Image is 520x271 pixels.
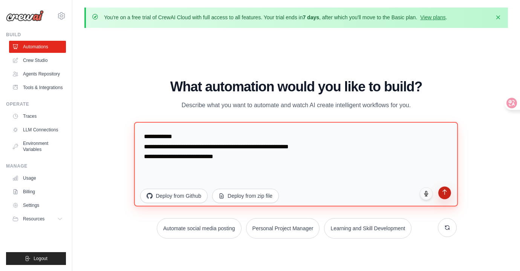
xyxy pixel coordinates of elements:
button: Deploy from Github [140,189,208,203]
span: Logout [34,256,47,262]
img: Logo [6,10,44,22]
a: Usage [9,172,66,184]
a: Automations [9,41,66,53]
p: You're on a free trial of CrewAI Cloud with full access to all features. Your trial ends in , aft... [104,14,447,21]
a: Crew Studio [9,54,66,66]
button: Automate social media posting [157,218,242,239]
p: Describe what you want to automate and watch AI create intelligent workflows for you. [170,100,423,110]
a: Settings [9,199,66,211]
a: Billing [9,186,66,198]
button: Logout [6,252,66,265]
span: Resources [23,216,44,222]
button: Deploy from zip file [212,189,279,203]
div: Manage [6,163,66,169]
a: Tools & Integrations [9,82,66,94]
div: Build [6,32,66,38]
div: Operate [6,101,66,107]
a: LLM Connections [9,124,66,136]
button: Personal Project Manager [246,218,320,239]
strong: 7 days [303,14,319,20]
iframe: Chat Widget [482,235,520,271]
a: Environment Variables [9,137,66,156]
button: Learning and Skill Development [324,218,411,239]
a: Traces [9,110,66,122]
button: Resources [9,213,66,225]
h1: What automation would you like to build? [136,79,456,94]
a: View plans [420,14,445,20]
a: Agents Repository [9,68,66,80]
